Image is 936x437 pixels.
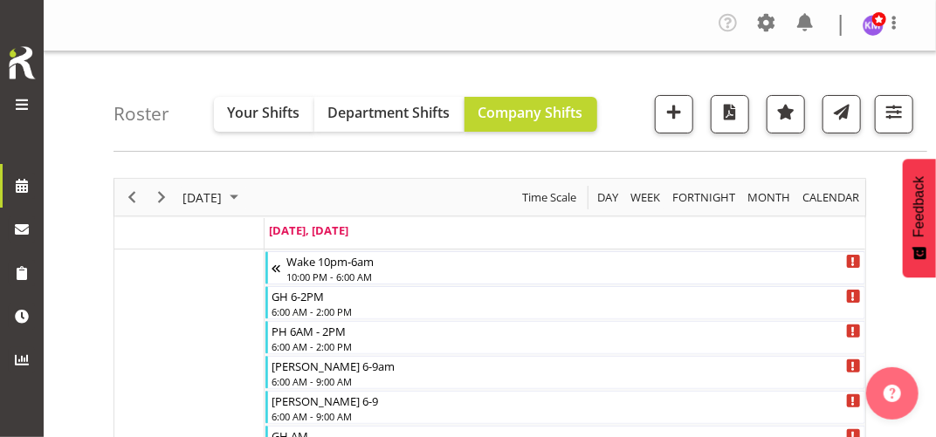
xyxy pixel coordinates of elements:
[801,187,861,208] span: calendar
[328,103,451,122] span: Department Shifts
[595,187,620,208] span: Day
[265,391,865,424] div: No Staff Member"s event - Gabriel 6-9 Begin From Tuesday, September 2, 2025 at 6:00:00 AM GMT+12:...
[655,95,693,133] button: Add a new shift
[147,179,176,215] div: Next
[884,385,901,402] img: help-xxl-2.png
[272,409,861,423] div: 6:00 AM - 9:00 AM
[180,187,246,208] button: September 2, 2025
[314,97,465,132] button: Department Shifts
[272,304,861,318] div: 6:00 AM - 2:00 PM
[903,159,936,277] button: Feedback - Show survey
[114,104,169,124] h4: Roster
[520,187,580,208] button: Time Scale
[711,95,749,133] button: Download a PDF of the roster for the current day
[265,286,865,319] div: No Staff Member"s event - GH 6-2PM Begin From Tuesday, September 2, 2025 at 6:00:00 AM GMT+12:00 ...
[465,97,597,132] button: Company Shifts
[265,356,865,389] div: No Staff Member"s event - Michael 6-9am Begin From Tuesday, September 2, 2025 at 6:00:00 AM GMT+1...
[912,176,927,237] span: Feedback
[272,374,861,388] div: 6:00 AM - 9:00 AM
[150,187,174,208] button: Next
[875,95,913,133] button: Filter Shifts
[520,187,578,208] span: Time Scale
[181,187,224,208] span: [DATE]
[671,187,737,208] span: Fortnight
[117,179,147,215] div: Previous
[4,44,39,82] img: Rosterit icon logo
[629,187,662,208] span: Week
[265,321,865,354] div: No Staff Member"s event - PH 6AM - 2PM Begin From Tuesday, September 2, 2025 at 6:00:00 AM GMT+12...
[670,187,739,208] button: Fortnight
[822,95,861,133] button: Send a list of all shifts for the selected filtered period to all rostered employees.
[745,187,794,208] button: Timeline Month
[767,95,805,133] button: Highlight an important date within the roster.
[286,252,861,270] div: Wake 10pm-6am
[228,103,300,122] span: Your Shifts
[478,103,583,122] span: Company Shifts
[269,222,348,238] span: [DATE], [DATE]
[746,187,792,208] span: Month
[272,287,861,304] div: GH 6-2PM
[272,322,861,339] div: PH 6AM - 2PM
[214,97,314,132] button: Your Shifts
[595,187,622,208] button: Timeline Day
[265,251,865,284] div: No Staff Member"s event - Wake 10pm-6am Begin From Monday, September 1, 2025 at 10:00:00 PM GMT+1...
[120,187,144,208] button: Previous
[272,357,861,374] div: [PERSON_NAME] 6-9am
[628,187,664,208] button: Timeline Week
[800,187,863,208] button: Month
[272,339,861,353] div: 6:00 AM - 2:00 PM
[863,15,884,36] img: kelly-morgan6119.jpg
[286,270,861,283] div: 10:00 PM - 6:00 AM
[272,392,861,409] div: [PERSON_NAME] 6-9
